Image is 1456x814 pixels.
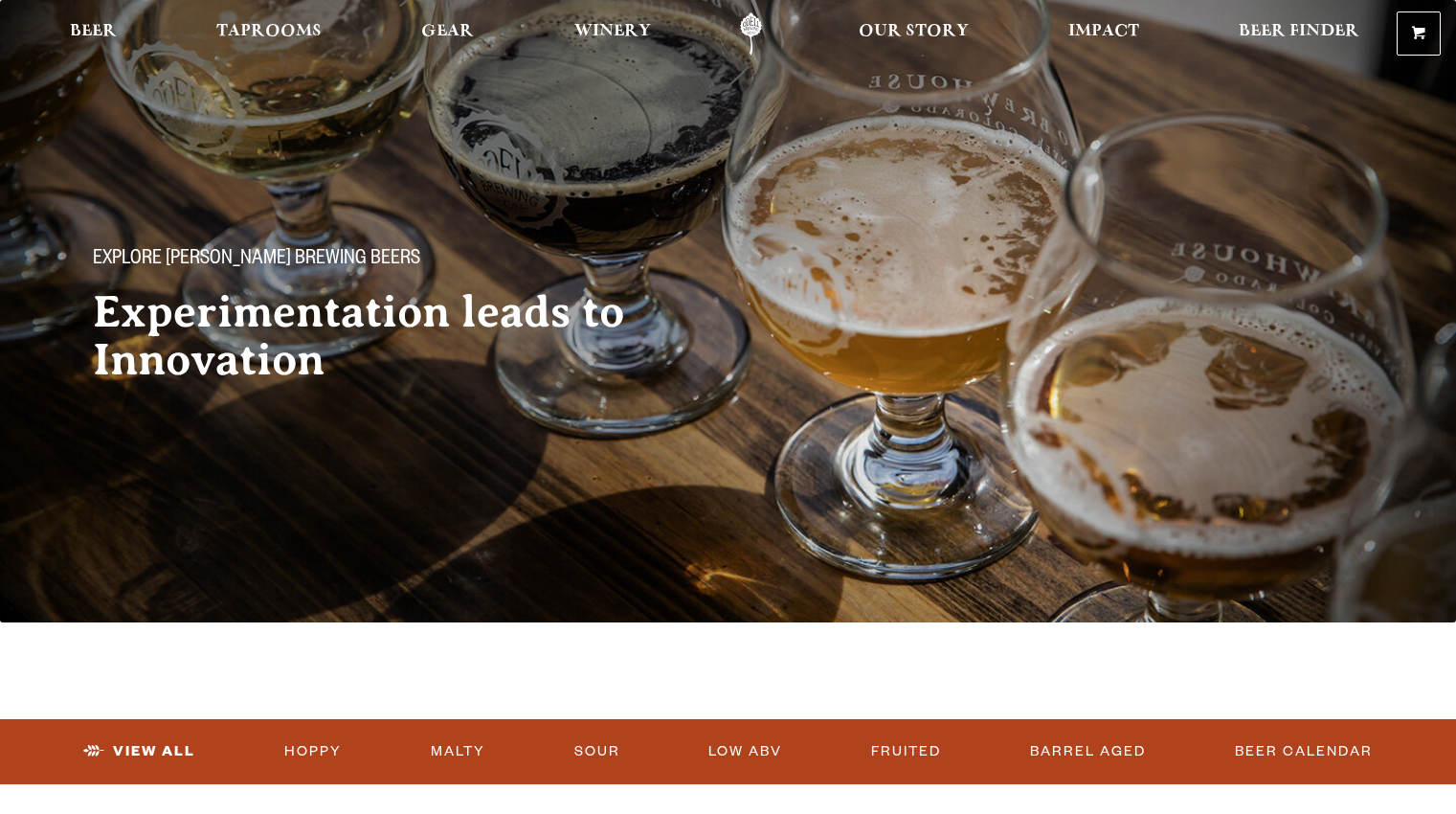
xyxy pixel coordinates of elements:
span: Our Story [859,24,969,39]
a: Impact [1056,12,1152,56]
a: Barrel Aged [1022,730,1154,774]
span: Beer [70,24,117,39]
span: Explore [PERSON_NAME] Brewing Beers [93,248,420,273]
a: Fruited [863,730,949,774]
span: Winery [574,24,651,39]
a: Hoppy [277,730,349,774]
a: Beer [57,12,129,56]
a: Sour [567,730,628,774]
a: Beer Finder [1226,12,1372,56]
span: Gear [421,24,474,39]
a: Our Story [846,12,981,56]
a: Low ABV [701,730,790,774]
span: Impact [1068,24,1139,39]
h2: Experimentation leads to Innovation [93,288,690,384]
a: Taprooms [204,12,334,56]
a: Beer Calendar [1227,730,1380,774]
a: Malty [423,730,493,774]
span: Taprooms [216,24,322,39]
span: Beer Finder [1239,24,1359,39]
a: Odell Home [715,12,787,56]
a: Winery [562,12,663,56]
a: View All [76,730,203,774]
a: Gear [409,12,486,56]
